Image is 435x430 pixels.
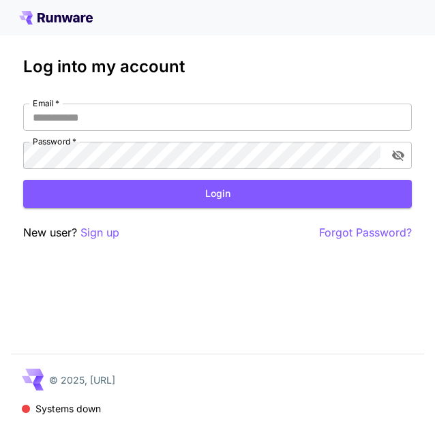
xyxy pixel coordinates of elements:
label: Email [33,97,59,109]
p: New user? [23,224,119,241]
p: © 2025, [URL] [49,373,115,387]
h3: Log into my account [23,57,412,76]
button: toggle password visibility [386,143,410,168]
button: Sign up [80,224,119,241]
button: Forgot Password? [319,224,412,241]
button: Login [23,180,412,208]
label: Password [33,136,76,147]
p: Systems down [35,401,101,416]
